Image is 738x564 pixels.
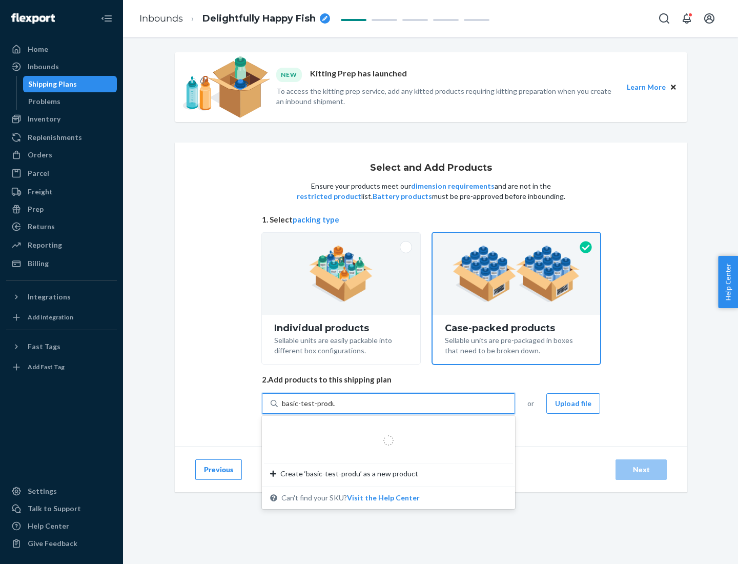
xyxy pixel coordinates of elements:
[347,493,420,503] button: Create ‘basic-test-produ’ as a new productCan't find your SKU?
[23,76,117,92] a: Shipping Plans
[195,459,242,480] button: Previous
[293,214,339,225] button: packing type
[6,237,117,253] a: Reporting
[131,4,338,34] ol: breadcrumbs
[654,8,674,29] button: Open Search Box
[6,518,117,534] a: Help Center
[296,181,566,202] p: Ensure your products meet our and are not in the list. must be pre-approved before inbounding.
[6,111,117,127] a: Inventory
[6,184,117,200] a: Freight
[6,201,117,217] a: Prep
[28,168,49,178] div: Parcel
[616,459,667,480] button: Next
[6,309,117,326] a: Add Integration
[28,341,60,352] div: Fast Tags
[28,221,55,232] div: Returns
[627,82,666,93] button: Learn More
[411,181,495,191] button: dimension requirements
[28,79,77,89] div: Shipping Plans
[28,132,82,143] div: Replenishments
[274,323,408,333] div: Individual products
[718,256,738,308] button: Help Center
[6,147,117,163] a: Orders
[28,44,48,54] div: Home
[6,500,117,517] a: Talk to Support
[28,362,65,371] div: Add Fast Tag
[262,374,600,385] span: 2. Add products to this shipping plan
[274,333,408,356] div: Sellable units are easily packable into different box configurations.
[280,469,418,479] span: Create ‘basic-test-produ’ as a new product
[370,163,492,173] h1: Select and Add Products
[527,398,534,409] span: or
[6,218,117,235] a: Returns
[28,150,52,160] div: Orders
[28,486,57,496] div: Settings
[28,62,59,72] div: Inbounds
[28,114,60,124] div: Inventory
[445,323,588,333] div: Case-packed products
[202,12,316,26] span: Delightfully Happy Fish
[6,255,117,272] a: Billing
[282,398,335,409] input: Create ‘basic-test-produ’ as a new productCan't find your SKU?Visit the Help Center
[28,503,81,514] div: Talk to Support
[262,214,600,225] span: 1. Select
[668,82,679,93] button: Close
[6,41,117,57] a: Home
[28,521,69,531] div: Help Center
[96,8,117,29] button: Close Navigation
[453,246,580,302] img: case-pack.59cecea509d18c883b923b81aeac6d0b.png
[624,465,658,475] div: Next
[6,483,117,499] a: Settings
[281,493,420,503] span: Can't find your SKU?
[676,8,697,29] button: Open notifications
[310,68,407,82] p: Kitting Prep has launched
[28,538,77,549] div: Give Feedback
[546,393,600,414] button: Upload file
[28,292,71,302] div: Integrations
[6,338,117,355] button: Fast Tags
[6,165,117,182] a: Parcel
[373,191,432,202] button: Battery products
[23,93,117,110] a: Problems
[6,535,117,552] button: Give Feedback
[28,204,44,214] div: Prep
[11,13,55,24] img: Flexport logo
[6,58,117,75] a: Inbounds
[6,129,117,146] a: Replenishments
[297,191,361,202] button: restricted product
[276,86,618,107] p: To access the kitting prep service, add any kitted products requiring kitting preparation when yo...
[28,258,49,269] div: Billing
[6,359,117,375] a: Add Fast Tag
[28,96,60,107] div: Problems
[699,8,720,29] button: Open account menu
[6,289,117,305] button: Integrations
[139,13,183,24] a: Inbounds
[28,240,62,250] div: Reporting
[28,313,73,321] div: Add Integration
[309,246,373,302] img: individual-pack.facf35554cb0f1810c75b2bd6df2d64e.png
[276,68,302,82] div: NEW
[445,333,588,356] div: Sellable units are pre-packaged in boxes that need to be broken down.
[28,187,53,197] div: Freight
